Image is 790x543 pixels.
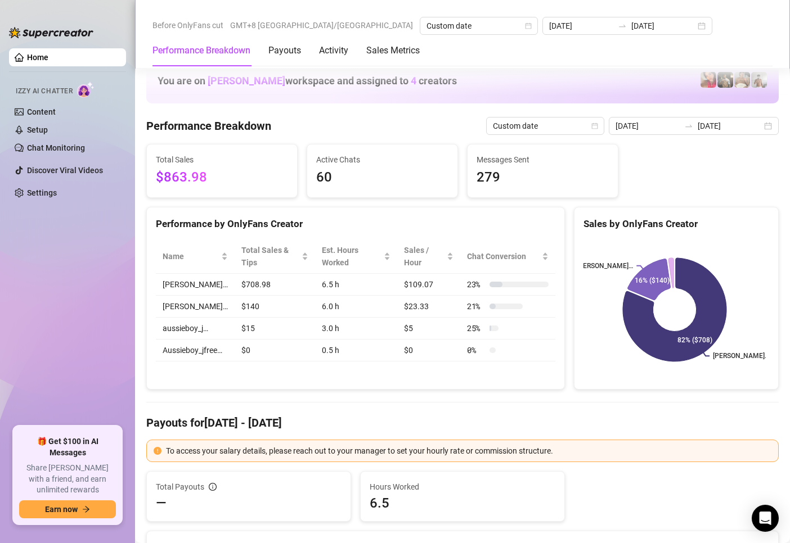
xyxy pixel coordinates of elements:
span: 21 % [467,300,485,313]
a: Content [27,107,56,116]
td: $708.98 [235,274,315,296]
a: Chat Monitoring [27,143,85,152]
td: 3.0 h [315,318,397,340]
span: calendar [591,123,598,129]
td: 6.0 h [315,296,397,318]
td: $109.07 [397,274,460,296]
span: GMT+8 [GEOGRAPHIC_DATA]/[GEOGRAPHIC_DATA] [230,17,413,34]
text: [PERSON_NAME]… [577,262,633,270]
img: Aussieboy_jfree [734,72,750,88]
span: 0 % [467,344,485,356]
h1: You are on workspace and assigned to creators [158,75,457,87]
span: 23 % [467,278,485,291]
td: $5 [397,318,460,340]
td: Aussieboy_jfree… [156,340,235,361]
span: 6.5 [370,494,555,512]
button: Earn nowarrow-right [19,500,116,518]
input: Start date [616,120,680,132]
span: info-circle [209,483,217,491]
span: — [156,494,167,512]
span: Chat Conversion [467,250,540,263]
td: 6.5 h [315,274,397,296]
th: Total Sales & Tips [235,239,315,274]
span: Active Chats [316,153,448,166]
h4: Performance Breakdown [146,118,271,134]
div: Payouts [268,44,301,57]
span: Hours Worked [370,481,555,493]
span: to [684,121,693,130]
a: Home [27,53,48,62]
span: arrow-right [82,505,90,513]
div: Sales by OnlyFans Creator [583,216,769,232]
td: $0 [235,340,315,361]
td: $23.33 [397,296,460,318]
input: End date [698,120,762,132]
td: [PERSON_NAME]… [156,296,235,318]
span: Messages Sent [477,153,609,166]
span: $863.98 [156,167,288,188]
span: swap-right [684,121,693,130]
span: Custom date [427,17,531,34]
span: Custom date [493,117,598,134]
img: Tony [717,72,733,88]
span: Total Sales [156,153,288,166]
div: Activity [319,44,348,57]
span: Earn now [45,505,78,514]
div: Performance Breakdown [152,44,250,57]
input: End date [631,20,695,32]
div: Open Intercom Messenger [752,505,779,532]
span: 25 % [467,322,485,334]
td: aussieboy_j… [156,318,235,340]
span: calendar [525,22,532,29]
span: 60 [316,167,448,188]
span: 279 [477,167,609,188]
input: Start date [549,20,613,32]
span: Name [163,250,219,263]
h4: Payouts for [DATE] - [DATE] [146,415,779,431]
span: Izzy AI Chatter [16,86,73,97]
th: Sales / Hour [397,239,460,274]
td: 0.5 h [315,340,397,361]
span: Share [PERSON_NAME] with a friend, and earn unlimited rewards [19,463,116,496]
span: exclamation-circle [154,447,161,455]
th: Chat Conversion [460,239,555,274]
span: swap-right [618,21,627,30]
span: Before OnlyFans cut [152,17,223,34]
div: Est. Hours Worked [322,244,381,269]
span: 4 [411,75,416,87]
div: Performance by OnlyFans Creator [156,216,555,232]
span: [PERSON_NAME] [208,75,285,87]
div: To access your salary details, please reach out to your manager to set your hourly rate or commis... [166,445,771,457]
a: Settings [27,188,57,197]
span: 🎁 Get $100 in AI Messages [19,436,116,458]
text: [PERSON_NAME]… [713,352,769,360]
span: Total Payouts [156,481,204,493]
img: logo-BBDzfeDw.svg [9,27,93,38]
td: $15 [235,318,315,340]
img: Vanessa [701,72,716,88]
div: Sales Metrics [366,44,420,57]
td: $140 [235,296,315,318]
span: Sales / Hour [404,244,445,269]
img: AI Chatter [77,82,95,98]
a: Setup [27,125,48,134]
td: $0 [397,340,460,361]
span: Total Sales & Tips [241,244,299,269]
span: to [618,21,627,30]
img: aussieboy_j [751,72,767,88]
th: Name [156,239,235,274]
td: [PERSON_NAME]… [156,274,235,296]
a: Discover Viral Videos [27,166,103,175]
